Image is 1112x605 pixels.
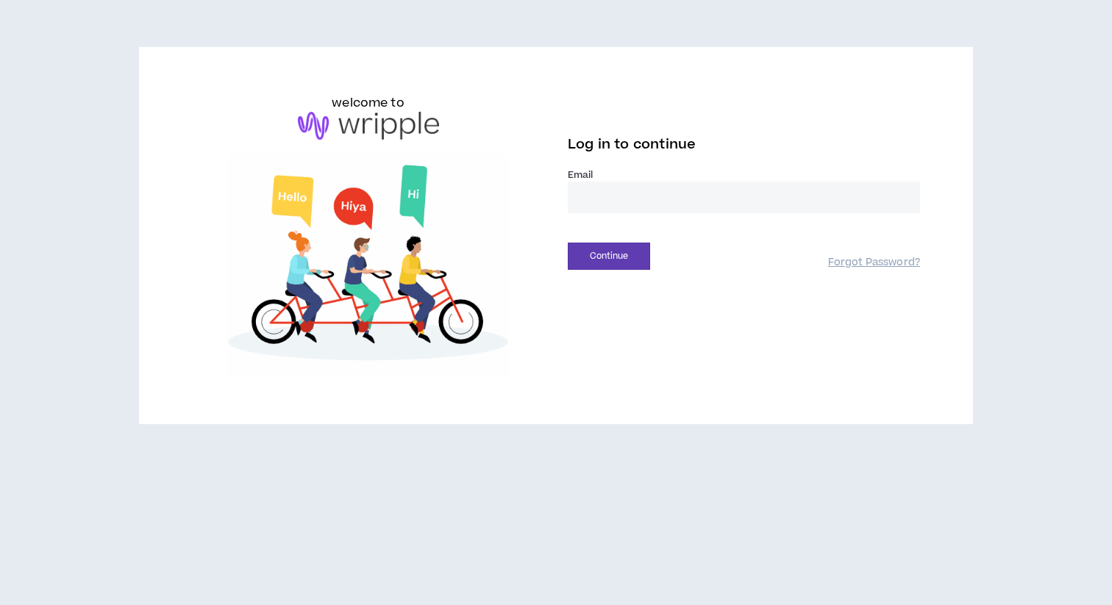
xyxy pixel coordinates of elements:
[332,94,404,112] h6: welcome to
[568,243,650,270] button: Continue
[298,112,439,140] img: logo-brand.png
[192,154,544,377] img: Welcome to Wripple
[568,135,696,154] span: Log in to continue
[568,168,920,182] label: Email
[828,256,920,270] a: Forgot Password?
